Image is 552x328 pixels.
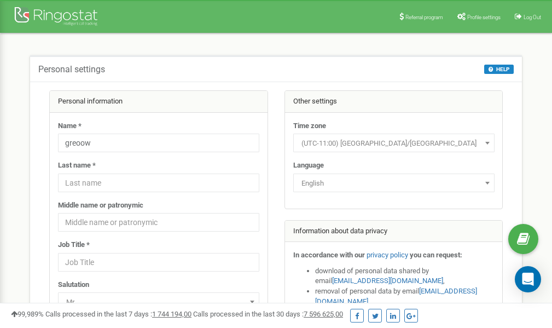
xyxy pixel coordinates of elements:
span: Profile settings [467,14,501,20]
div: Information about data privacy [285,221,503,243]
u: 7 596 625,00 [304,310,343,318]
span: Calls processed in the last 30 days : [193,310,343,318]
input: Name [58,134,259,152]
div: Other settings [285,91,503,113]
label: Last name * [58,160,96,171]
label: Time zone [293,121,326,131]
div: Personal information [50,91,268,113]
button: HELP [484,65,514,74]
span: English [293,174,495,192]
span: Mr. [62,295,255,310]
a: privacy policy [367,251,408,259]
a: [EMAIL_ADDRESS][DOMAIN_NAME] [332,277,443,285]
li: removal of personal data by email , [315,286,495,307]
label: Job Title * [58,240,90,250]
input: Middle name or patronymic [58,213,259,232]
span: Referral program [405,14,443,20]
div: Open Intercom Messenger [515,266,541,292]
label: Salutation [58,280,89,290]
h5: Personal settings [38,65,105,74]
li: download of personal data shared by email , [315,266,495,286]
span: Log Out [524,14,541,20]
span: (UTC-11:00) Pacific/Midway [293,134,495,152]
span: 99,989% [11,310,44,318]
u: 1 744 194,00 [152,310,191,318]
span: English [297,176,491,191]
label: Language [293,160,324,171]
span: (UTC-11:00) Pacific/Midway [297,136,491,151]
label: Middle name or patronymic [58,200,143,211]
strong: In accordance with our [293,251,365,259]
label: Name * [58,121,82,131]
span: Mr. [58,292,259,311]
span: Calls processed in the last 7 days : [45,310,191,318]
strong: you can request: [410,251,462,259]
input: Job Title [58,253,259,272]
input: Last name [58,174,259,192]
